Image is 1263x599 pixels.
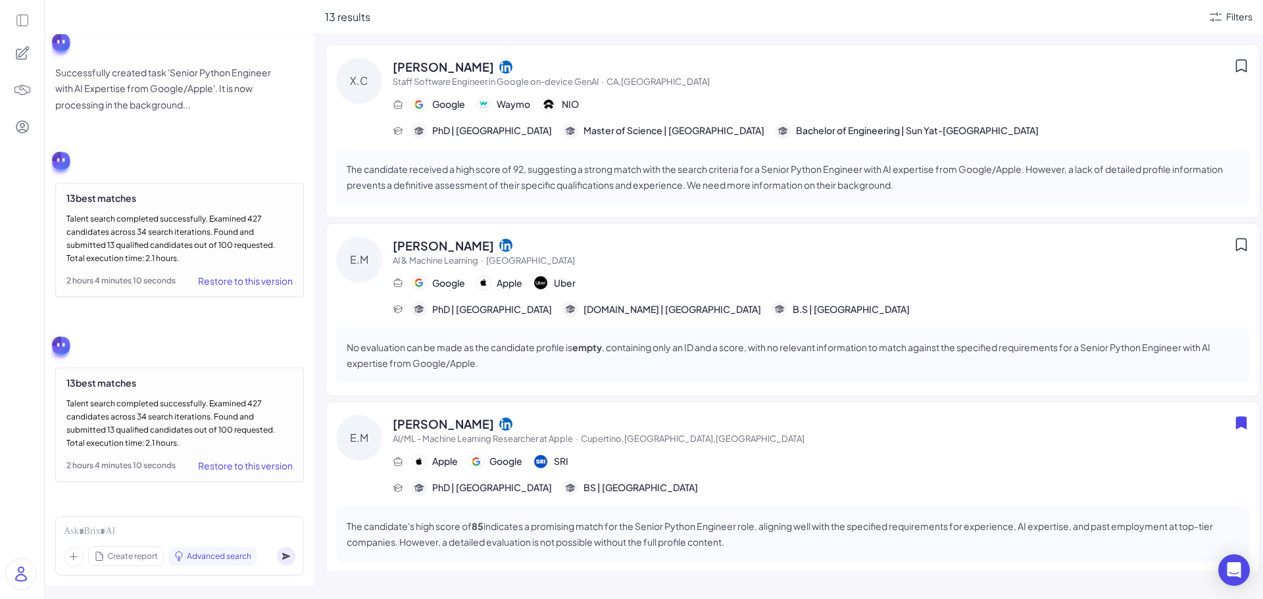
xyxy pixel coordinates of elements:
img: 公司logo [534,276,547,289]
div: 2 hours 4 minutes 10 seconds [66,460,176,471]
span: · [481,255,483,266]
span: Bachelor of Engineering | Sun Yat-[GEOGRAPHIC_DATA] [796,124,1039,137]
div: 13 best matches [66,191,293,204]
span: Cupertino,[GEOGRAPHIC_DATA],[GEOGRAPHIC_DATA] [581,433,805,444]
span: [PERSON_NAME] [393,415,494,433]
div: Open Intercom Messenger [1218,554,1250,586]
p: Successfully created task 'Senior Python Engineer with AI Expertise from Google/Apple'. It is now... [55,64,279,113]
span: Uber [554,276,576,290]
div: E.M [336,415,382,461]
span: [PERSON_NAME] [393,237,494,254]
p: No evaluation can be made as the candidate profile is , containing only an ID and a score, with n... [347,339,1239,371]
div: Talent search completed successfully. Examined 427 candidates across 34 search iterations. Found ... [66,212,293,265]
span: CA,[GEOGRAPHIC_DATA] [607,76,710,87]
img: 公司logo [477,276,490,289]
span: AI & Machine Learning [393,255,478,266]
img: 公司logo [542,98,555,111]
span: PhD | [GEOGRAPHIC_DATA] [432,124,552,137]
strong: empty [572,341,602,353]
span: PhD | [GEOGRAPHIC_DATA] [432,481,552,494]
span: [DOMAIN_NAME] | [GEOGRAPHIC_DATA] [583,302,761,316]
span: Create report [107,550,158,562]
span: Staff Software Engineer in Google on-device GenAI [393,76,599,87]
span: [PERSON_NAME] [393,58,494,76]
span: Google [432,276,465,290]
img: 公司logo [412,455,426,468]
span: · [576,433,578,444]
span: · [601,76,604,87]
div: X.C [336,58,382,104]
div: Filters [1226,10,1252,24]
span: SRI [554,454,568,468]
img: 公司logo [477,98,490,111]
span: [GEOGRAPHIC_DATA] [486,255,575,266]
div: 2 hours 4 minutes 10 seconds [66,275,176,287]
div: 13 best matches [66,376,293,389]
span: Apple [497,276,522,290]
p: The candidate's high score of indicates a promising match for the Senior Python Engineer role, al... [347,518,1239,550]
img: 公司logo [412,98,426,111]
img: 公司logo [470,455,483,468]
div: Restore to this version [198,273,293,289]
span: Apple [432,454,458,468]
span: AI/ML - Machine Learning Researcher at Apple [393,433,573,444]
p: The candidate received a high score of 92, suggesting a strong match with the search criteria for... [347,161,1239,193]
img: 公司logo [534,455,547,468]
span: BS | [GEOGRAPHIC_DATA] [583,481,698,494]
img: user_logo.png [6,559,36,589]
span: Google [432,97,465,111]
span: NIO [562,97,579,111]
span: PhD | [GEOGRAPHIC_DATA] [432,302,552,316]
span: Waymo [497,97,530,111]
span: Advanced search [187,550,251,562]
span: 13 results [325,10,370,24]
span: Master of Science | [GEOGRAPHIC_DATA] [583,124,764,137]
img: 4blF7nbYMBMHBwcHBwcHBwcHBwcHBwcHB4es+Bd0DLy0SdzEZwAAAABJRU5ErkJggg== [13,81,32,99]
div: E.M [336,237,382,283]
span: Google [489,454,522,468]
span: B.S | [GEOGRAPHIC_DATA] [793,302,910,316]
div: Restore to this version [198,458,293,473]
div: Talent search completed successfully. Examined 427 candidates across 34 search iterations. Found ... [66,397,293,450]
img: 公司logo [412,276,426,289]
strong: 85 [472,520,483,532]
